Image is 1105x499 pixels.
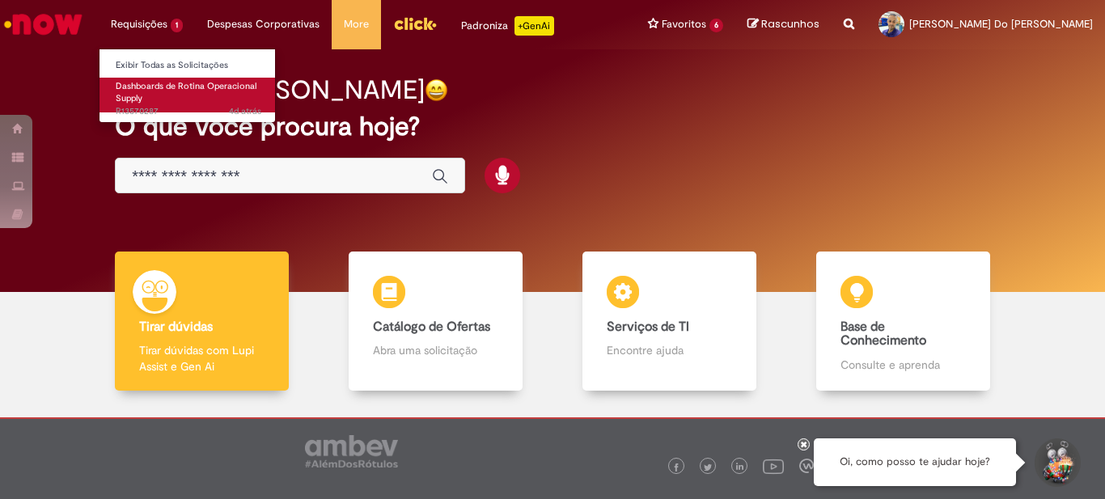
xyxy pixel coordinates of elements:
[344,16,369,32] span: More
[514,16,554,36] p: +GenAi
[814,438,1016,486] div: Oi, como posso te ajudar hoje?
[747,17,819,32] a: Rascunhos
[763,455,784,476] img: logo_footer_youtube.png
[171,19,183,32] span: 1
[115,112,990,141] h2: O que você procura hoje?
[461,16,554,36] div: Padroniza
[139,319,213,335] b: Tirar dúvidas
[99,49,276,123] ul: Requisições
[607,342,733,358] p: Encontre ajuda
[425,78,448,102] img: happy-face.png
[1032,438,1081,487] button: Iniciar Conversa de Suporte
[229,105,261,117] time: 26/09/2025 11:55:46
[736,463,744,472] img: logo_footer_linkedin.png
[319,252,552,391] a: Catálogo de Ofertas Abra uma solicitação
[139,342,265,374] p: Tirar dúvidas com Lupi Assist e Gen Ai
[99,57,277,74] a: Exibir Todas as Solicitações
[373,319,490,335] b: Catálogo de Ofertas
[2,8,85,40] img: ServiceNow
[672,463,680,472] img: logo_footer_facebook.png
[116,80,256,105] span: Dashboards de Rotina Operacional Supply
[786,252,1020,391] a: Base de Conhecimento Consulte e aprenda
[840,357,967,373] p: Consulte e aprenda
[799,459,814,473] img: logo_footer_workplace.png
[111,16,167,32] span: Requisições
[229,105,261,117] span: 4d atrás
[393,11,437,36] img: click_logo_yellow_360x200.png
[761,16,819,32] span: Rascunhos
[305,435,398,467] img: logo_footer_ambev_rotulo_gray.png
[552,252,786,391] a: Serviços de TI Encontre ajuda
[709,19,723,32] span: 6
[99,78,277,112] a: Aberto R13570287 : Dashboards de Rotina Operacional Supply
[840,319,926,349] b: Base de Conhecimento
[607,319,689,335] b: Serviços de TI
[909,17,1093,31] span: [PERSON_NAME] Do [PERSON_NAME]
[85,252,319,391] a: Tirar dúvidas Tirar dúvidas com Lupi Assist e Gen Ai
[207,16,320,32] span: Despesas Corporativas
[116,105,261,118] span: R13570287
[704,463,712,472] img: logo_footer_twitter.png
[662,16,706,32] span: Favoritos
[373,342,499,358] p: Abra uma solicitação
